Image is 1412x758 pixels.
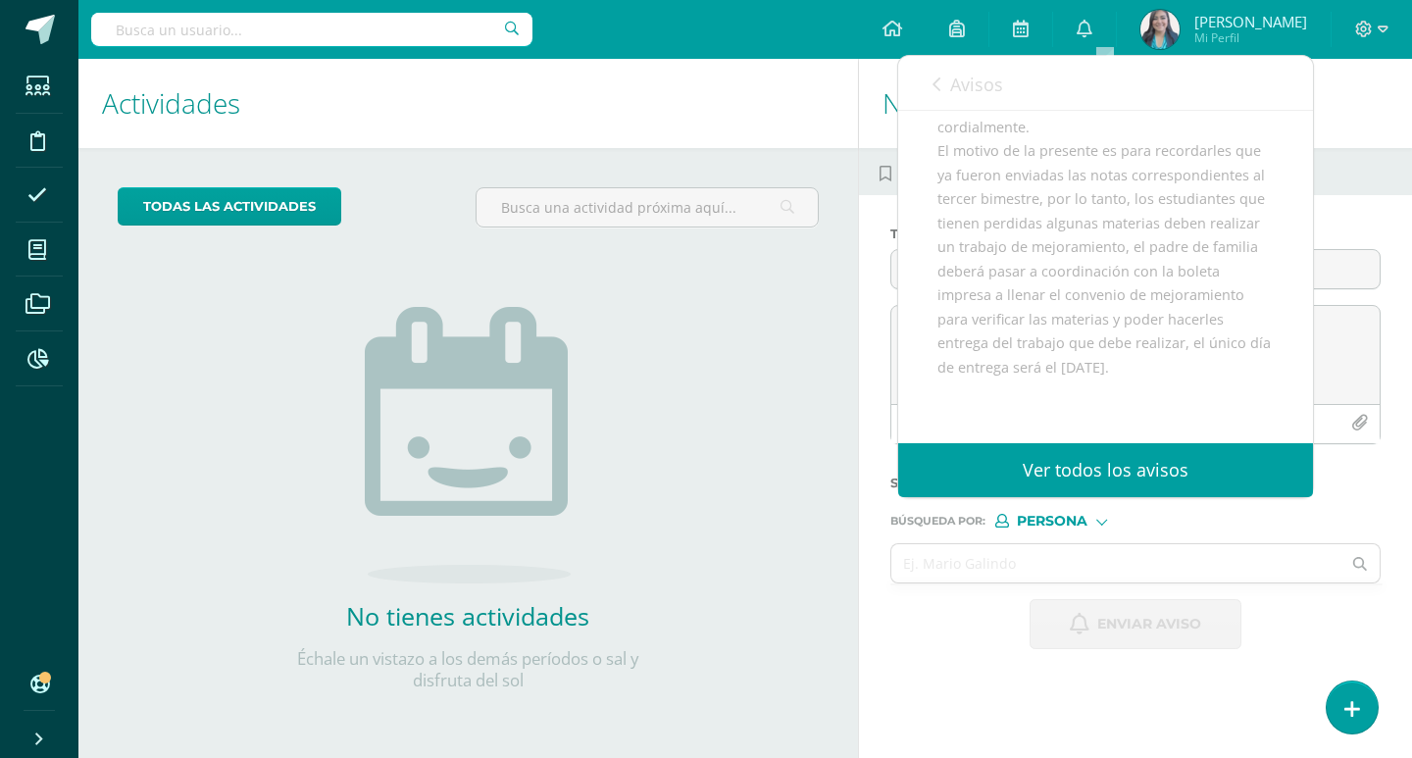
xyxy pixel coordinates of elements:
a: Ver todos los avisos [898,443,1313,497]
span: Búsqueda por : [890,516,985,527]
span: Avisos [950,73,1003,96]
input: Busca un usuario... [91,13,532,46]
label: Selecciona los grupos a enviar aviso : [890,476,1381,490]
span: Mi Perfil [1194,29,1307,46]
h1: Nueva actividad [882,59,1388,148]
input: Titulo [891,250,1380,288]
img: no_activities.png [365,307,571,583]
p: Échale un vistazo a los demás períodos o sal y disfruta del sol [272,648,664,691]
span: Persona [1017,516,1087,527]
h1: Actividades [102,59,834,148]
input: Busca una actividad próxima aquí... [477,188,817,227]
input: Ej. Mario Galindo [891,544,1341,582]
img: a779625457fd9673aeaf94eab081dbf1.png [1140,10,1180,49]
div: [object Object] [995,514,1142,528]
a: Tarea [859,148,965,195]
a: todas las Actividades [118,187,341,226]
label: Titulo : [890,227,1381,241]
h2: No tienes actividades [272,599,664,632]
span: Enviar aviso [1097,600,1201,648]
span: [PERSON_NAME] [1194,12,1307,31]
button: Enviar aviso [1030,599,1241,649]
div: Queridos papitos por este medio les saludo cordialmente. El motivo de la presente es para recorda... [937,91,1274,572]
